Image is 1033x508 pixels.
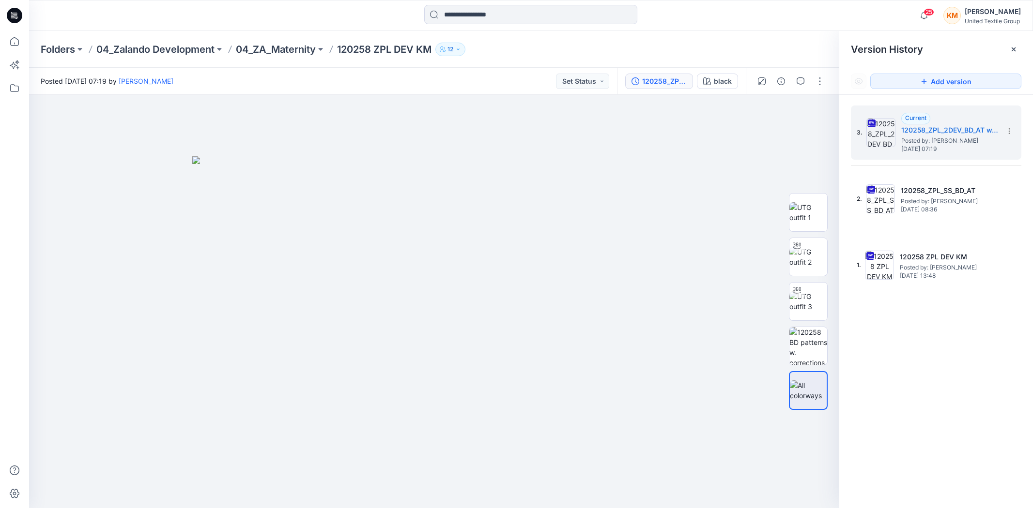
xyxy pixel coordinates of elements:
img: 120258 BD patterns w. corrections [789,327,827,365]
div: United Textile Group [965,17,1021,25]
span: Posted by: Kristina Mekseniene [900,263,997,272]
span: [DATE] 08:36 [901,206,998,213]
h5: 120258_ZPL_2DEV_BD_AT w. BD corrections [901,124,998,136]
span: 1. [857,261,861,269]
span: Posted [DATE] 07:19 by [41,76,173,86]
img: UTG outfit 3 [789,291,827,312]
h5: 120258 ZPL DEV KM [900,251,997,263]
button: 120258_ZPL_2DEV_BD_AT w. BD corrections [625,74,693,89]
a: [PERSON_NAME] [119,77,173,85]
img: 120258 ZPL DEV KM [865,251,894,280]
p: 12 [447,44,453,55]
span: Version History [851,44,923,55]
img: eyJhbGciOiJIUzI1NiIsImtpZCI6IjAiLCJzbHQiOiJzZXMiLCJ0eXAiOiJKV1QifQ.eyJkYXRhIjp7InR5cGUiOiJzdG9yYW... [192,156,677,508]
span: Current [905,114,926,121]
button: Add version [870,74,1021,89]
span: 2. [857,194,862,203]
p: 120258 ZPL DEV KM [337,43,432,56]
button: Details [773,74,789,89]
span: [DATE] 07:19 [901,146,998,152]
img: UTG outfit 2 [789,247,827,267]
img: UTG outfit 1 [789,202,827,223]
h5: 120258_ZPL_SS_BD_AT [901,185,998,196]
span: [DATE] 13:48 [900,272,997,279]
span: Posted by: Jolanta Bizunoviciene [901,136,998,146]
div: [PERSON_NAME] [965,6,1021,17]
div: black [714,76,732,87]
span: 25 [924,8,934,16]
div: 120258_ZPL_2DEV_BD_AT w. BD corrections [642,76,687,87]
a: 04_ZA_Maternity [236,43,316,56]
img: All colorways [790,380,827,401]
a: Folders [41,43,75,56]
button: Close [1010,45,1018,53]
button: 12 [435,43,465,56]
div: KM [943,7,961,24]
span: 3. [857,128,863,137]
a: 04_Zalando Development [96,43,215,56]
img: 120258_ZPL_2DEV_BD_AT w. BD corrections [866,118,895,147]
img: 120258_ZPL_SS_BD_AT [866,184,895,213]
button: black [697,74,738,89]
button: Show Hidden Versions [851,74,866,89]
span: Posted by: Anastasija Trusakova [901,196,998,206]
